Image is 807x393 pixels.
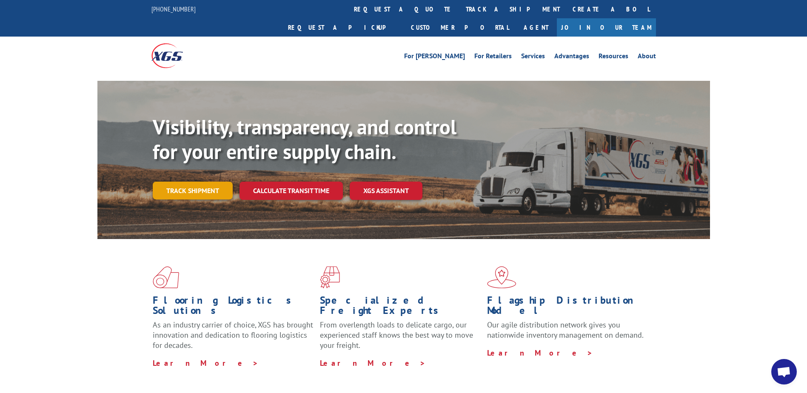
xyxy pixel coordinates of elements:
img: xgs-icon-total-supply-chain-intelligence-red [153,266,179,288]
a: Learn More > [153,358,259,368]
span: As an industry carrier of choice, XGS has brought innovation and dedication to flooring logistics... [153,320,313,350]
h1: Specialized Freight Experts [320,295,481,320]
span: Our agile distribution network gives you nationwide inventory management on demand. [487,320,644,340]
a: XGS ASSISTANT [350,182,422,200]
a: Request a pickup [282,18,405,37]
img: xgs-icon-focused-on-flooring-red [320,266,340,288]
h1: Flooring Logistics Solutions [153,295,314,320]
a: Advantages [554,53,589,62]
a: For Retailers [474,53,512,62]
a: Agent [515,18,557,37]
h1: Flagship Distribution Model [487,295,648,320]
a: For [PERSON_NAME] [404,53,465,62]
a: [PHONE_NUMBER] [151,5,196,13]
a: Join Our Team [557,18,656,37]
p: From overlength loads to delicate cargo, our experienced staff knows the best way to move your fr... [320,320,481,358]
a: Customer Portal [405,18,515,37]
img: xgs-icon-flagship-distribution-model-red [487,266,516,288]
a: Calculate transit time [240,182,343,200]
a: Services [521,53,545,62]
b: Visibility, transparency, and control for your entire supply chain. [153,114,456,165]
div: Open chat [771,359,797,384]
a: Learn More > [320,358,426,368]
a: Learn More > [487,348,593,358]
a: Resources [599,53,628,62]
a: Track shipment [153,182,233,199]
a: About [638,53,656,62]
